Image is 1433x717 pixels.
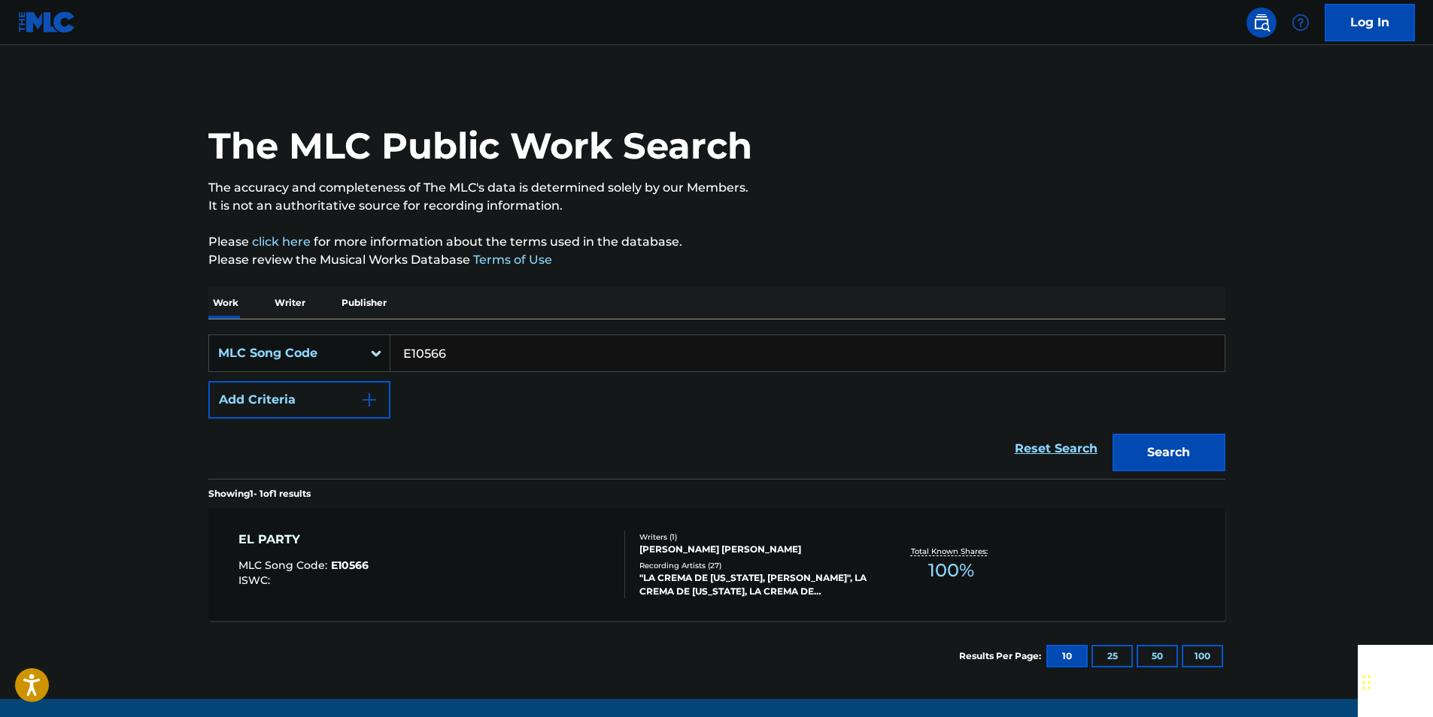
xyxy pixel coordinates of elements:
p: Results Per Page: [959,649,1045,663]
div: [PERSON_NAME] [PERSON_NAME] [639,543,867,556]
span: 100 % [928,557,974,584]
button: Add Criteria [208,381,390,419]
img: 9d2ae6d4665cec9f34b9.svg [360,391,378,409]
p: Writer [270,287,310,319]
button: Search [1113,434,1225,471]
button: 25 [1091,645,1133,667]
span: ISWC : [238,573,274,587]
img: search [1252,14,1271,32]
button: 10 [1046,645,1088,667]
a: Public Search [1246,8,1277,38]
a: Terms of Use [470,253,552,267]
p: Work [208,287,243,319]
p: Please review the Musical Works Database [208,251,1225,269]
form: Search Form [208,334,1225,479]
h1: The MLC Public Work Search [208,123,752,168]
a: EL PARTYMLC Song Code:E10566ISWC:Writers (1)[PERSON_NAME] [PERSON_NAME]Recording Artists (27)"LA ... [208,508,1225,621]
div: EL PARTY [238,531,369,549]
p: The accuracy and completeness of The MLC's data is determined solely by our Members. [208,179,1225,197]
button: 100 [1182,645,1223,667]
a: Reset Search [1007,432,1105,465]
div: MLC Song Code [218,344,354,362]
div: Writers ( 1 ) [639,531,867,543]
span: E10566 [331,558,369,572]
p: It is not an authoritative source for recording information. [208,197,1225,215]
div: Recording Artists ( 27 ) [639,560,867,571]
a: Log In [1325,4,1415,41]
p: Total Known Shares: [911,546,991,557]
p: Please for more information about the terms used in the database. [208,233,1225,251]
p: Publisher [337,287,391,319]
span: MLC Song Code : [238,558,331,572]
iframe: Chat Widget [1358,645,1433,717]
p: Showing 1 - 1 of 1 results [208,487,311,501]
div: Help [1286,8,1316,38]
img: help [1292,14,1310,32]
a: click here [252,234,311,249]
div: Drag [1362,660,1371,705]
button: 50 [1137,645,1178,667]
img: MLC Logo [18,11,76,33]
div: "LA CREMA DE [US_STATE], [PERSON_NAME]", LA CREMA DE [US_STATE], LA CREMA DE [US_STATE], LA CREMA... [639,571,867,598]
